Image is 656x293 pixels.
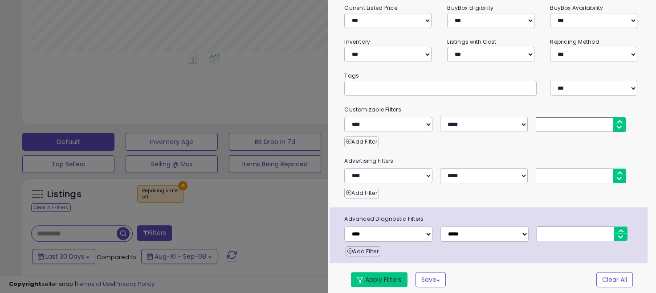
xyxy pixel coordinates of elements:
[351,272,407,287] button: Apply Filters
[338,71,646,81] small: Tags
[447,4,493,12] small: BuyBox Eligibility
[447,38,496,45] small: Listings with Cost
[550,38,599,45] small: Repricing Method
[596,272,633,287] button: Clear All
[550,4,603,12] small: BuyBox Availability
[344,4,397,12] small: Current Listed Price
[344,188,379,198] button: Add Filter
[338,105,646,115] small: Customizable Filters
[344,38,370,45] small: Inventory
[338,156,646,166] small: Advertising Filters
[416,272,446,287] button: Save
[344,136,379,147] button: Add Filter
[346,246,380,257] button: Add Filter
[338,214,648,224] span: Advanced Diagnostic Filters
